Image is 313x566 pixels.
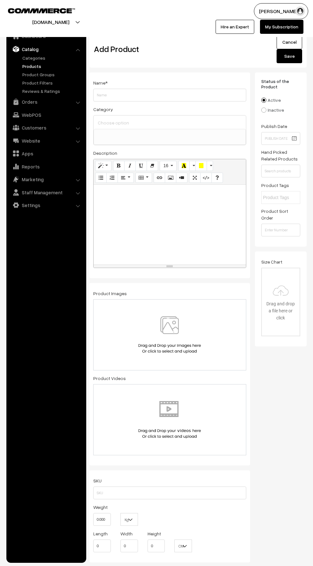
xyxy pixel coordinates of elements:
[8,148,84,159] a: Apps
[175,540,192,552] span: CM
[93,375,126,382] label: Product Videos
[8,109,84,121] a: WebPOS
[277,35,302,49] a: Cancel
[261,123,287,130] label: Publish Date
[21,63,84,70] a: Products
[121,514,138,525] span: Kg
[160,161,177,171] button: 16
[10,14,92,30] button: [DOMAIN_NAME]
[8,174,84,185] a: Marketing
[8,96,84,108] a: Orders
[261,132,301,145] input: Publish Date
[93,530,108,537] label: Length
[21,88,84,94] a: Reviews & Ratings
[8,161,84,172] a: Reports
[120,530,133,537] label: Width
[295,6,305,16] img: user
[8,43,84,55] a: Catalog
[8,122,84,133] a: Customers
[93,89,246,101] input: Name
[21,79,84,86] a: Product Filters
[277,49,302,63] button: Save
[94,265,246,268] div: resize
[93,79,108,86] label: Name
[261,78,289,89] span: Status of the Product
[8,187,84,198] a: Staff Management
[260,20,303,34] a: My Subscription
[8,8,75,13] img: COMMMERCE
[261,182,289,189] label: Product Tags
[8,199,84,211] a: Settings
[261,97,281,103] label: Active
[21,71,84,78] a: Product Groups
[261,224,301,236] input: Enter Number
[94,44,248,54] h2: Add Product
[216,20,254,34] a: Hire an Expert
[93,513,111,526] input: Weight
[261,107,284,113] label: Inactive
[93,487,246,499] input: SKU
[254,3,308,19] button: [PERSON_NAME]
[93,290,127,297] label: Product Images
[261,165,301,177] input: Search products
[8,135,84,146] a: Website
[21,55,84,61] a: Categories
[93,150,117,156] label: Description
[163,163,168,168] span: 16
[96,118,243,127] input: Choose option
[93,504,108,510] label: Weight
[261,208,301,221] label: Product Sort Order
[148,530,161,537] label: Height
[93,477,102,484] label: SKU
[261,258,282,265] label: Size Chart
[261,149,301,162] label: Hand Picked Related Products
[8,6,64,14] a: COMMMERCE
[93,106,113,113] label: Category
[174,540,192,552] span: CM
[120,513,138,526] span: Kg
